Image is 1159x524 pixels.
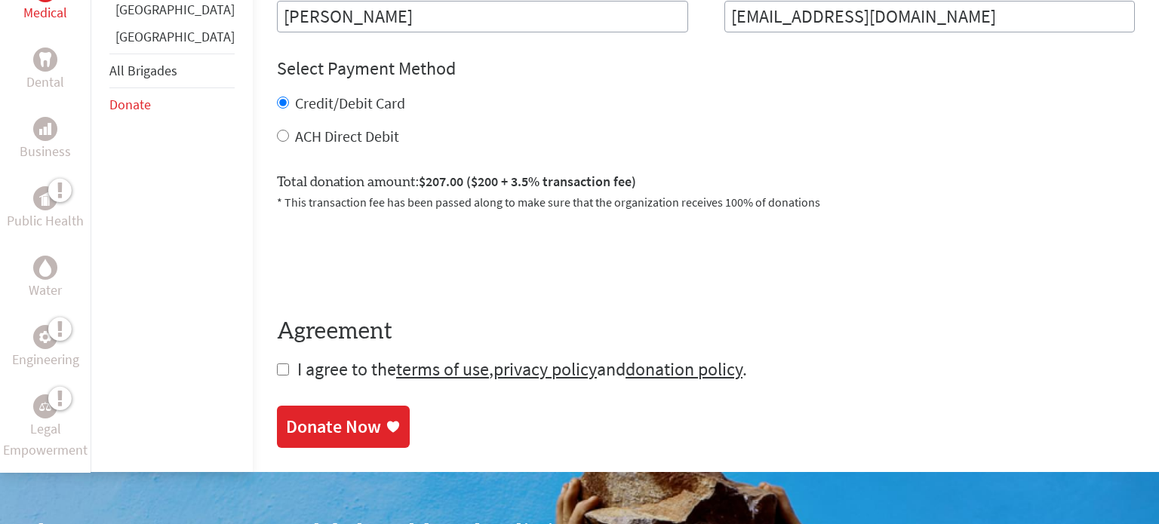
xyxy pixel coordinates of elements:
[39,402,51,411] img: Legal Empowerment
[419,173,636,190] span: $207.00 ($200 + 3.5% transaction fee)
[33,256,57,280] div: Water
[109,88,235,121] li: Donate
[277,171,636,193] label: Total donation amount:
[3,394,88,461] a: Legal EmpowermentLegal Empowerment
[12,349,79,370] p: Engineering
[295,93,405,112] label: Credit/Debit Card
[39,53,51,67] img: Dental
[297,357,747,381] span: I agree to the , and .
[115,28,235,45] a: [GEOGRAPHIC_DATA]
[39,331,51,343] img: Engineering
[39,191,51,206] img: Public Health
[724,1,1136,32] input: Your Email
[626,357,742,381] a: donation policy
[12,325,79,370] a: EngineeringEngineering
[33,325,57,349] div: Engineering
[493,357,597,381] a: privacy policy
[39,259,51,277] img: Water
[286,415,381,439] div: Donate Now
[3,418,88,461] p: Legal Empowerment
[115,1,235,18] a: [GEOGRAPHIC_DATA]
[277,318,1135,345] h4: Agreement
[26,47,64,93] a: DentalDental
[109,26,235,54] li: Guatemala
[109,62,177,79] a: All Brigades
[7,186,84,231] a: Public HealthPublic Health
[39,123,51,135] img: Business
[109,96,151,113] a: Donate
[23,2,67,23] p: Medical
[396,357,489,381] a: terms of use
[20,141,71,162] p: Business
[33,47,57,72] div: Dental
[26,72,64,93] p: Dental
[7,210,84,231] p: Public Health
[277,57,1135,81] h4: Select Payment Method
[277,406,410,448] a: Donate Now
[29,256,62,301] a: WaterWater
[109,54,235,88] li: All Brigades
[33,117,57,141] div: Business
[29,280,62,301] p: Water
[20,117,71,162] a: BusinessBusiness
[277,1,688,32] input: Enter Full Name
[277,193,1135,211] p: * This transaction fee has been passed along to make sure that the organization receives 100% of ...
[33,394,57,418] div: Legal Empowerment
[277,229,506,288] iframe: reCAPTCHA
[33,186,57,210] div: Public Health
[295,127,399,146] label: ACH Direct Debit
